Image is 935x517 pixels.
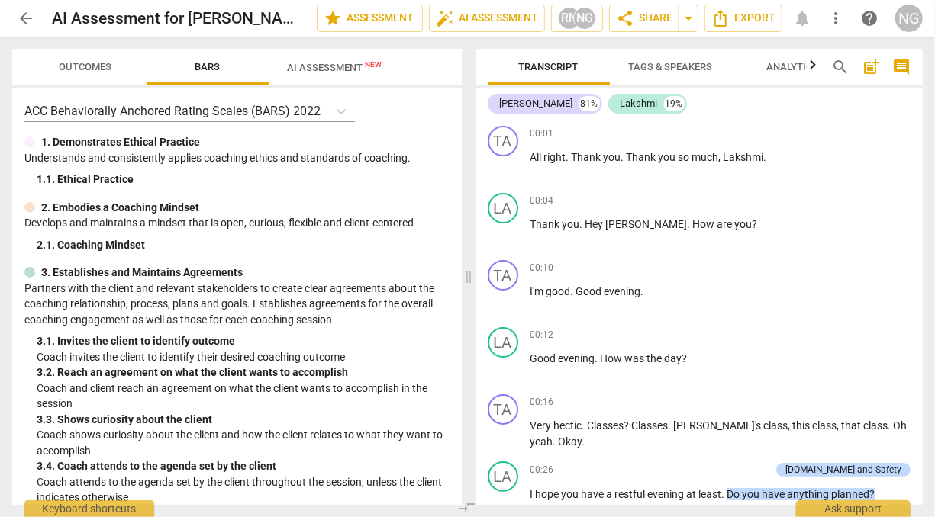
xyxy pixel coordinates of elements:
span: Transcript [519,61,579,72]
span: New [365,60,382,69]
div: 1. 1. Ethical Practice [37,172,450,188]
span: Very [530,419,554,432]
span: I'm [530,285,546,297]
span: [PERSON_NAME] [606,218,688,230]
span: I [530,488,536,500]
span: you [563,218,580,230]
div: 3. 1. Invites the client to identify outcome [37,333,450,349]
span: ? [624,419,632,432]
span: Oh [894,419,908,432]
div: Ask support [796,500,911,517]
button: Search [828,55,853,79]
span: . [641,285,644,297]
span: least [699,488,722,500]
div: 3. 3. Shows curiosity about the client [37,412,450,428]
span: Lakshmi [724,151,764,163]
h2: AI Assessment for [PERSON_NAME] coaching [PERSON_NAME] [52,9,305,28]
span: , [837,419,842,432]
a: Help [856,5,883,32]
button: NG [895,5,923,32]
span: you [743,488,763,500]
span: so [679,151,692,163]
div: Lakshmi [621,96,658,111]
span: Analytics [767,61,819,72]
span: class [864,419,888,432]
span: 00:04 [530,194,554,207]
span: you [562,488,582,500]
p: 3. Establishes and Maintains Agreements [41,265,243,281]
span: the [647,352,665,364]
span: Classes [632,419,669,432]
span: good [546,285,571,297]
span: ? [870,488,875,500]
span: . [595,352,601,364]
span: Do [727,488,743,500]
div: Change speaker [488,394,518,425]
span: auto_fix_high [436,9,454,27]
span: class [764,419,788,432]
span: evening [605,285,641,297]
span: this [793,419,813,432]
span: help [860,9,879,27]
span: hope [536,488,562,500]
span: . [582,435,585,448]
span: was [625,352,647,364]
button: Sharing summary [679,5,698,32]
span: . [669,419,674,432]
p: ACC Behaviorally Anchored Rating Scales (BARS) 2022 [24,102,321,120]
p: Coach and client reach an agreement on what the client wants to accomplish in the session [37,381,450,412]
span: Okay [559,435,582,448]
div: Change speaker [488,461,518,492]
p: Understands and consistently applies coaching ethics and standards of coaching. [24,150,450,166]
span: [PERSON_NAME]'s [674,419,764,432]
span: Share [616,9,672,27]
span: ? [753,218,758,230]
span: yeah [530,435,553,448]
span: are [717,218,735,230]
div: Keyboard shortcuts [24,500,154,517]
div: 19% [664,96,685,111]
span: have [582,488,607,500]
div: Change speaker [488,260,518,291]
span: arrow_back [17,9,35,27]
span: AI Assessment [436,9,538,27]
button: Show/Hide comments [889,55,914,79]
span: hectic [554,419,582,432]
div: Change speaker [488,193,518,223]
span: star [324,9,342,27]
span: Thank [530,218,563,230]
span: , [788,419,793,432]
button: Assessment [317,5,423,32]
span: you [604,151,621,163]
span: you [735,218,753,230]
span: Classes [588,419,624,432]
span: 00:01 [530,127,554,140]
span: 00:16 [530,396,554,409]
span: Outcomes [60,61,112,72]
span: ? [682,352,688,364]
span: day [665,352,682,364]
div: 81% [579,96,600,111]
span: Export [711,9,775,27]
div: 3. 2. Reach an agreement on what the client wants to accomplish [37,364,450,381]
span: you [659,151,679,163]
p: Develops and maintains a mindset that is open, curious, flexible and client-centered [24,215,450,231]
span: much [692,151,719,163]
span: Good [576,285,605,297]
div: 3. 4. Coach attends to the agenda set by the client [37,458,450,474]
span: that [842,419,864,432]
button: Add summary [859,55,883,79]
span: How [693,218,717,230]
span: right [544,151,566,163]
button: Export [704,5,782,32]
span: AI Assessment [287,62,382,73]
p: Partners with the client and relevant stakeholders to create clear agreements about the coaching ... [24,281,450,328]
span: at [687,488,699,500]
span: . [722,488,727,500]
span: 00:12 [530,329,554,342]
div: 2. 1. Coaching Mindset [37,237,450,253]
span: evening [559,352,595,364]
span: more_vert [827,9,845,27]
span: . [621,151,627,163]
